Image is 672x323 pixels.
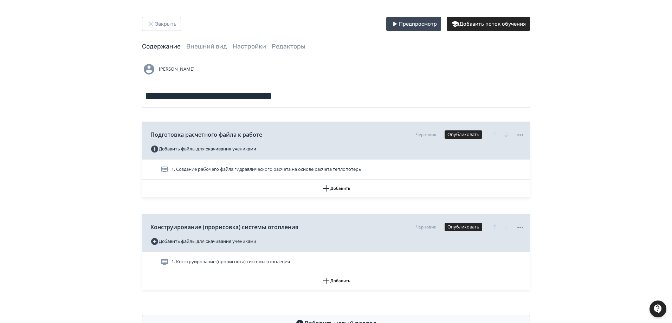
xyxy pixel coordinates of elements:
button: Опубликовать [445,223,482,231]
a: Редакторы [272,43,305,50]
span: Подготовка расчетного файла к работе [150,130,262,139]
button: Опубликовать [445,130,482,139]
button: Добавить [142,272,530,290]
span: 1. Создание рабочего файла гидравлического расчета на основе расчета теплопотерь [172,166,361,173]
button: Закрыть [142,17,181,31]
div: Черновик [416,131,436,138]
div: Черновик [416,224,436,230]
button: Предпросмотр [386,17,441,31]
button: Добавить поток обучения [447,17,530,31]
span: 1. Конструирование (прорисовка) системы отопления [172,258,290,265]
button: Добавить файлы для скачивания учениками [150,236,256,247]
span: [PERSON_NAME] [159,66,194,73]
button: Добавить [142,180,530,197]
span: Конструирование (прорисовка) системы отопления [150,223,298,231]
a: Настройки [233,43,266,50]
button: Добавить файлы для скачивания учениками [150,143,256,155]
div: 1. Конструирование (прорисовка) системы отопления [142,252,530,272]
div: 1. Создание рабочего файла гидравлического расчета на основе расчета теплопотерь [142,160,530,180]
a: Внешний вид [186,43,227,50]
a: Содержание [142,43,181,50]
